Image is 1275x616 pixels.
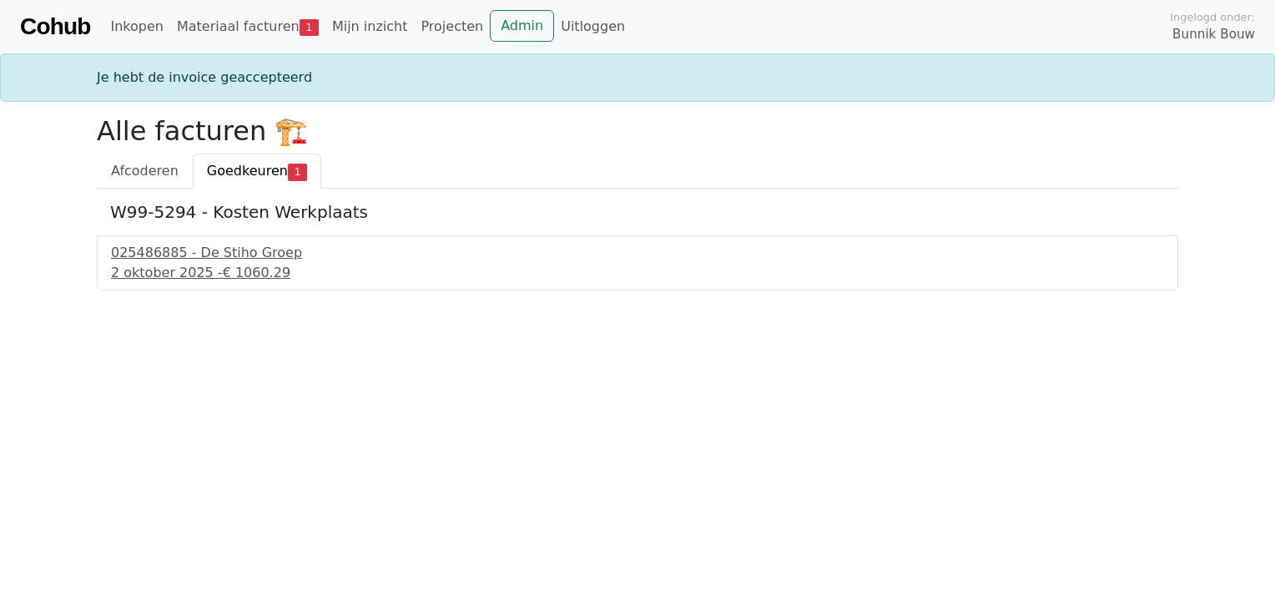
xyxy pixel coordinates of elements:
[1172,25,1255,44] span: Bunnik Bouw
[103,10,169,43] a: Inkopen
[97,115,1178,147] h2: Alle facturen 🏗️
[87,68,1188,88] div: Je hebt de invoice geaccepteerd
[490,10,554,42] a: Admin
[111,263,1164,283] div: 2 oktober 2025 -
[207,163,288,179] span: Goedkeuren
[414,10,490,43] a: Projecten
[111,243,1164,263] div: 025486885 - De Stiho Groep
[193,154,321,189] a: Goedkeuren1
[554,10,632,43] a: Uitloggen
[170,10,325,43] a: Materiaal facturen1
[1170,9,1255,25] span: Ingelogd onder:
[223,265,290,280] span: € 1060.29
[111,243,1164,283] a: 025486885 - De Stiho Groep2 oktober 2025 -€ 1060.29
[110,202,1165,222] h5: W99-5294 - Kosten Werkplaats
[97,154,193,189] a: Afcoderen
[111,163,179,179] span: Afcoderen
[288,164,307,180] span: 1
[300,19,319,36] span: 1
[20,7,90,47] a: Cohub
[325,10,415,43] a: Mijn inzicht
